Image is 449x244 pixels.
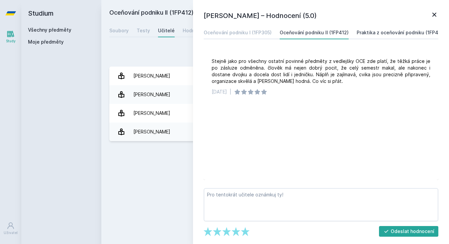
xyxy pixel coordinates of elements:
div: [PERSON_NAME] [133,125,170,138]
div: [DATE] [212,89,227,95]
div: [PERSON_NAME] [133,88,170,101]
a: [PERSON_NAME] [109,67,441,85]
div: [PERSON_NAME] [133,107,170,120]
a: Hodnocení [183,24,207,37]
div: [PERSON_NAME] [133,69,170,83]
a: [PERSON_NAME] 1 hodnocení 5.0 [109,85,441,104]
div: Study [6,39,16,44]
h2: Oceňování podniku II (1FP412) [109,8,366,19]
div: Hodnocení [183,27,207,34]
a: Testy [137,24,150,37]
a: Soubory [109,24,129,37]
a: Všechny předměty [28,27,71,33]
div: | [230,89,231,95]
div: Stejně jako pro všechny ostatní povinné předměty z vedlejšky OCE zde platí, že těžká práce je po ... [212,58,430,85]
span: Moje předměty [28,39,64,45]
a: [PERSON_NAME] 2 hodnocení 5.0 [109,104,441,122]
div: Testy [137,27,150,34]
a: Uživatel [1,218,20,239]
a: Study [1,27,20,47]
div: Soubory [109,27,129,34]
a: Učitelé [158,24,175,37]
a: [PERSON_NAME] 1 hodnocení 5.0 [109,122,441,141]
div: Uživatel [4,230,18,235]
div: Učitelé [158,27,175,34]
